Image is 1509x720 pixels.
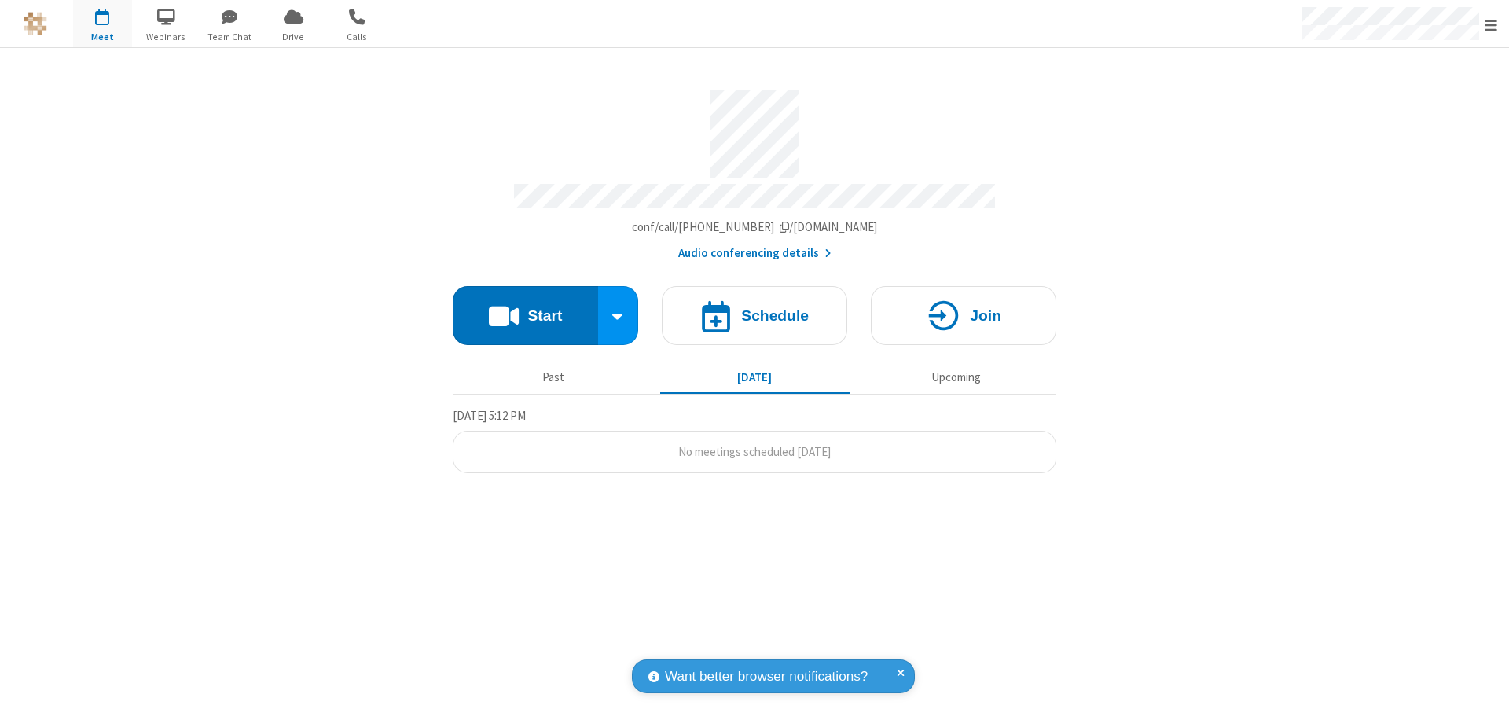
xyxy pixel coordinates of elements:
[678,244,832,263] button: Audio conferencing details
[632,219,878,234] span: Copy my meeting room link
[678,444,831,459] span: No meetings scheduled [DATE]
[741,308,809,323] h4: Schedule
[662,286,847,345] button: Schedule
[453,78,1056,263] section: Account details
[453,286,598,345] button: Start
[861,362,1051,392] button: Upcoming
[665,667,868,687] span: Want better browser notifications?
[73,30,132,44] span: Meet
[453,406,1056,474] section: Today's Meetings
[660,362,850,392] button: [DATE]
[200,30,259,44] span: Team Chat
[527,308,562,323] h4: Start
[598,286,639,345] div: Start conference options
[459,362,648,392] button: Past
[871,286,1056,345] button: Join
[328,30,387,44] span: Calls
[632,219,878,237] button: Copy my meeting room linkCopy my meeting room link
[264,30,323,44] span: Drive
[137,30,196,44] span: Webinars
[453,408,526,423] span: [DATE] 5:12 PM
[970,308,1001,323] h4: Join
[24,12,47,35] img: QA Selenium DO NOT DELETE OR CHANGE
